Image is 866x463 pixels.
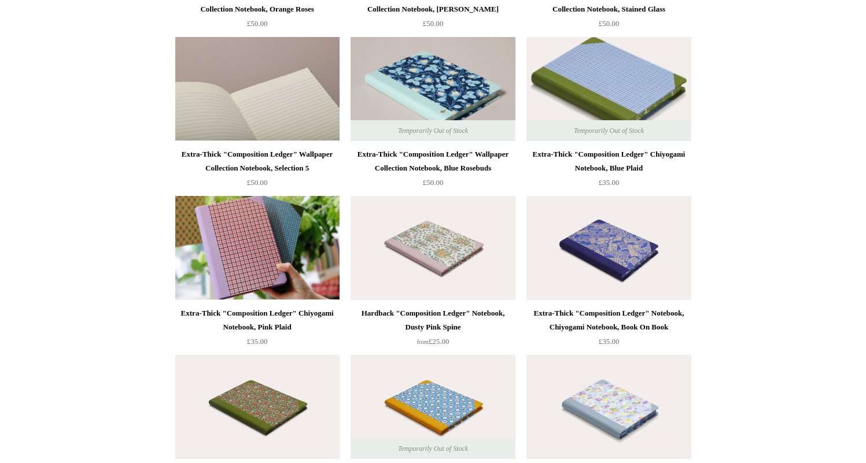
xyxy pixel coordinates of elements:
[351,306,515,354] a: Hardback "Composition Ledger" Notebook, Dusty Pink Spine from£25.00
[351,196,515,300] a: Hardback "Composition Ledger" Notebook, Dusty Pink Spine Hardback "Composition Ledger" Notebook, ...
[599,178,620,187] span: £35.00
[175,196,340,300] img: Extra-Thick "Composition Ledger" Chiyogami Notebook, Pink Plaid
[526,355,691,459] a: Extra-Thick "Composition Ledger" Notebook, Chiyogami, Gold Leaf Grapevine Extra-Thick "Compositio...
[353,147,512,175] div: Extra-Thick "Composition Ledger" Wallpaper Collection Notebook, Blue Rosebuds
[351,147,515,195] a: Extra-Thick "Composition Ledger" Wallpaper Collection Notebook, Blue Rosebuds £50.00
[247,19,268,28] span: £50.00
[175,37,340,141] img: Extra-Thick "Composition Ledger" Wallpaper Collection Notebook, Selection 5
[178,147,337,175] div: Extra-Thick "Composition Ledger" Wallpaper Collection Notebook, Selection 5
[526,37,691,141] img: Extra-Thick "Composition Ledger" Chiyogami Notebook, Blue Plaid
[175,306,340,354] a: Extra-Thick "Composition Ledger" Chiyogami Notebook, Pink Plaid £35.00
[247,337,268,346] span: £35.00
[175,147,340,195] a: Extra-Thick "Composition Ledger" Wallpaper Collection Notebook, Selection 5 £50.00
[353,306,512,334] div: Hardback "Composition Ledger" Notebook, Dusty Pink Spine
[599,19,620,28] span: £50.00
[526,37,691,141] a: Extra-Thick "Composition Ledger" Chiyogami Notebook, Blue Plaid Extra-Thick "Composition Ledger" ...
[175,355,340,459] img: Hardback "Composition Ledger" Notebook, Grass Green
[526,147,691,195] a: Extra-Thick "Composition Ledger" Chiyogami Notebook, Blue Plaid £35.00
[386,120,480,141] span: Temporarily Out of Stock
[351,37,515,141] img: Extra-Thick "Composition Ledger" Wallpaper Collection Notebook, Blue Rosebuds
[562,120,655,141] span: Temporarily Out of Stock
[175,37,340,141] a: Extra-Thick "Composition Ledger" Wallpaper Collection Notebook, Selection 5 Extra-Thick "Composit...
[351,355,515,459] a: Hardback "Composition Ledger" Notebook, Mustard Spine Hardback "Composition Ledger" Notebook, Mus...
[599,337,620,346] span: £35.00
[175,196,340,300] a: Extra-Thick "Composition Ledger" Chiyogami Notebook, Pink Plaid Extra-Thick "Composition Ledger" ...
[423,178,444,187] span: £50.00
[526,306,691,354] a: Extra-Thick "Composition Ledger" Notebook, Chiyogami Notebook, Book On Book £35.00
[351,355,515,459] img: Hardback "Composition Ledger" Notebook, Mustard Spine
[175,355,340,459] a: Hardback "Composition Ledger" Notebook, Grass Green Hardback "Composition Ledger" Notebook, Grass...
[417,337,449,346] span: £25.00
[526,196,691,300] img: Extra-Thick "Composition Ledger" Notebook, Chiyogami Notebook, Book On Book
[351,37,515,141] a: Extra-Thick "Composition Ledger" Wallpaper Collection Notebook, Blue Rosebuds Extra-Thick "Compos...
[178,306,337,334] div: Extra-Thick "Composition Ledger" Chiyogami Notebook, Pink Plaid
[423,19,444,28] span: £50.00
[526,355,691,459] img: Extra-Thick "Composition Ledger" Notebook, Chiyogami, Gold Leaf Grapevine
[386,438,480,459] span: Temporarily Out of Stock
[247,178,268,187] span: £50.00
[529,306,688,334] div: Extra-Thick "Composition Ledger" Notebook, Chiyogami Notebook, Book On Book
[351,196,515,300] img: Hardback "Composition Ledger" Notebook, Dusty Pink Spine
[417,339,429,345] span: from
[529,147,688,175] div: Extra-Thick "Composition Ledger" Chiyogami Notebook, Blue Plaid
[526,196,691,300] a: Extra-Thick "Composition Ledger" Notebook, Chiyogami Notebook, Book On Book Extra-Thick "Composit...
